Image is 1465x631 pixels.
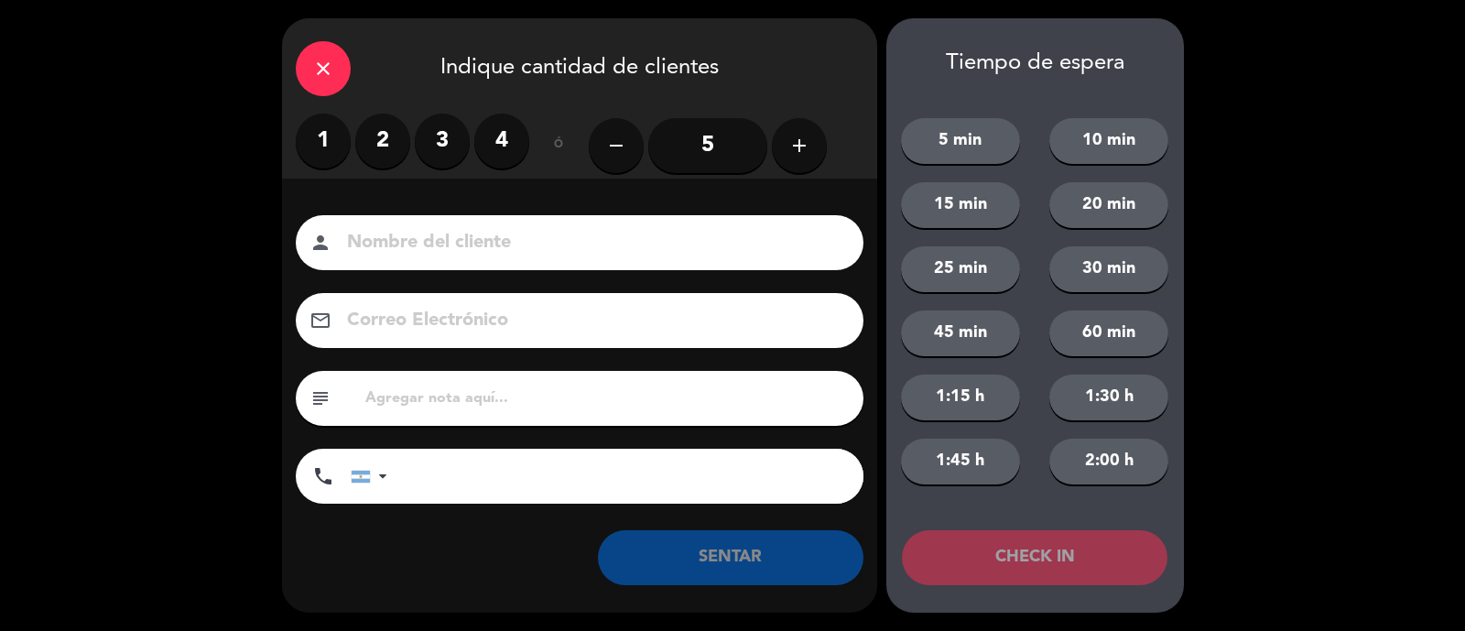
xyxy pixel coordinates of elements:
[901,246,1020,292] button: 25 min
[901,310,1020,356] button: 45 min
[282,18,877,114] div: Indique cantidad de clientes
[309,310,331,332] i: email
[415,114,470,169] label: 3
[886,50,1184,77] div: Tiempo de espera
[1049,118,1168,164] button: 10 min
[589,118,644,173] button: remove
[902,530,1167,585] button: CHECK IN
[901,182,1020,228] button: 15 min
[355,114,410,169] label: 2
[474,114,529,169] label: 4
[772,118,827,173] button: add
[1049,182,1168,228] button: 20 min
[1049,310,1168,356] button: 60 min
[901,375,1020,420] button: 1:15 h
[605,135,627,157] i: remove
[901,118,1020,164] button: 5 min
[352,450,394,503] div: Argentina: +54
[364,386,850,411] input: Agregar nota aquí...
[1049,439,1168,484] button: 2:00 h
[312,58,334,80] i: close
[529,114,589,178] div: ó
[345,305,840,337] input: Correo Electrónico
[309,232,331,254] i: person
[312,465,334,487] i: phone
[345,227,840,259] input: Nombre del cliente
[309,387,331,409] i: subject
[1049,246,1168,292] button: 30 min
[901,439,1020,484] button: 1:45 h
[598,530,863,585] button: SENTAR
[788,135,810,157] i: add
[1049,375,1168,420] button: 1:30 h
[296,114,351,169] label: 1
